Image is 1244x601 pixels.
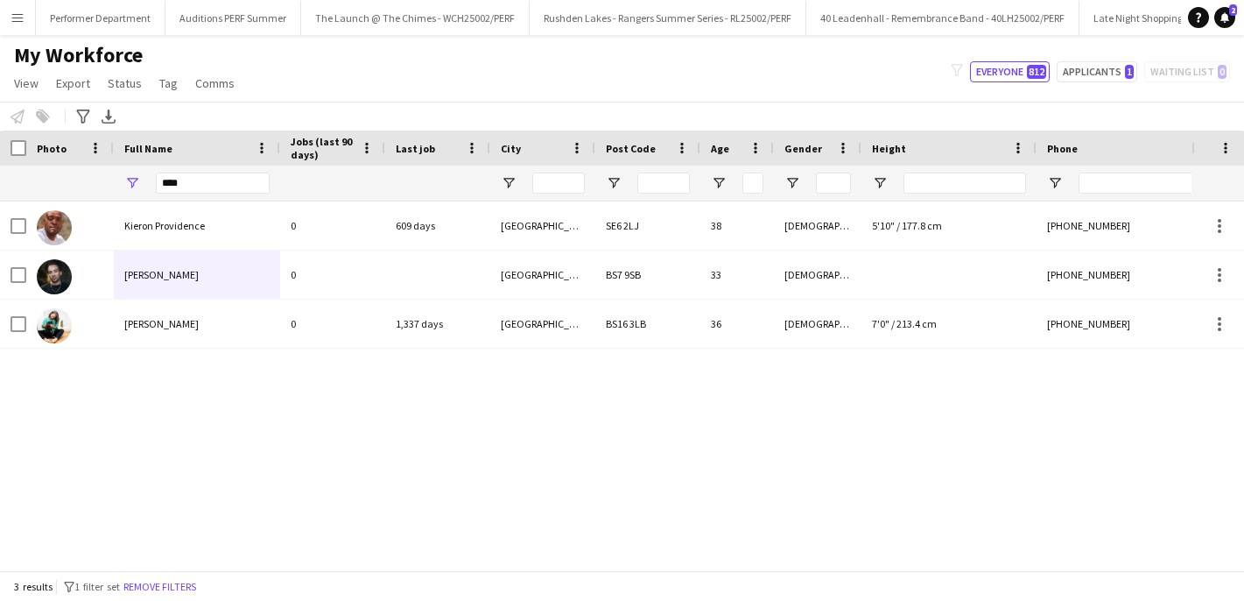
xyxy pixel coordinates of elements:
[165,1,301,35] button: Auditions PERF Summer
[700,202,774,250] div: 38
[280,251,385,299] div: 0
[595,251,700,299] div: BS7 9SB
[37,259,72,294] img: Kieron Edwards
[595,202,700,250] div: SE6 2LJ
[806,1,1079,35] button: 40 Leadenhall - Remembrance Band - 40LH25002/PERF
[1125,65,1134,79] span: 1
[711,142,729,155] span: Age
[490,202,595,250] div: [GEOGRAPHIC_DATA]
[124,268,199,281] span: [PERSON_NAME]
[385,300,490,348] div: 1,337 days
[742,173,763,194] input: Age Filter Input
[861,300,1037,348] div: 7'0" / 213.4 cm
[37,210,72,245] img: Kieron Providence
[188,72,242,95] a: Comms
[501,142,521,155] span: City
[606,142,656,155] span: Post Code
[74,580,120,593] span: 1 filter set
[1214,7,1235,28] a: 2
[1027,65,1046,79] span: 812
[816,173,851,194] input: Gender Filter Input
[124,317,199,330] span: [PERSON_NAME]
[124,142,172,155] span: Full Name
[49,72,97,95] a: Export
[37,308,72,343] img: Kate Kieran
[195,75,235,91] span: Comms
[280,202,385,250] div: 0
[784,142,822,155] span: Gender
[1047,175,1063,191] button: Open Filter Menu
[872,175,888,191] button: Open Filter Menu
[301,1,530,35] button: The Launch @ The Chimes - WCH25002/PERF
[774,251,861,299] div: [DEMOGRAPHIC_DATA]
[1229,4,1237,16] span: 2
[108,75,142,91] span: Status
[711,175,727,191] button: Open Filter Menu
[36,1,165,35] button: Performer Department
[385,202,490,250] div: 609 days
[124,175,140,191] button: Open Filter Menu
[595,300,700,348] div: BS16 3LB
[637,173,690,194] input: Post Code Filter Input
[532,173,585,194] input: City Filter Input
[970,61,1050,82] button: Everyone812
[120,577,200,597] button: Remove filters
[700,300,774,348] div: 36
[1047,142,1078,155] span: Phone
[56,75,90,91] span: Export
[774,300,861,348] div: [DEMOGRAPHIC_DATA]
[14,42,143,68] span: My Workforce
[861,202,1037,250] div: 5'10" / 177.8 cm
[152,72,185,95] a: Tag
[73,106,94,127] app-action-btn: Advanced filters
[280,300,385,348] div: 0
[37,142,67,155] span: Photo
[159,75,178,91] span: Tag
[501,175,517,191] button: Open Filter Menu
[396,142,435,155] span: Last job
[156,173,270,194] input: Full Name Filter Input
[530,1,806,35] button: Rushden Lakes - Rangers Summer Series - RL25002/PERF
[784,175,800,191] button: Open Filter Menu
[124,219,205,232] span: Kieron Providence
[774,202,861,250] div: [DEMOGRAPHIC_DATA]
[1057,61,1137,82] button: Applicants1
[700,251,774,299] div: 33
[14,75,39,91] span: View
[291,135,354,161] span: Jobs (last 90 days)
[606,175,622,191] button: Open Filter Menu
[490,300,595,348] div: [GEOGRAPHIC_DATA]
[98,106,119,127] app-action-btn: Export XLSX
[872,142,906,155] span: Height
[903,173,1026,194] input: Height Filter Input
[7,72,46,95] a: View
[101,72,149,95] a: Status
[490,251,595,299] div: [GEOGRAPHIC_DATA]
